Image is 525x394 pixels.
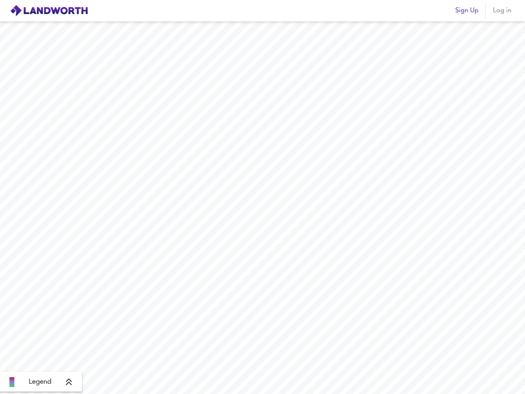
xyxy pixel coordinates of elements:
[492,5,512,16] span: Log in
[489,2,515,19] button: Log in
[29,377,51,387] span: Legend
[452,2,482,19] button: Sign Up
[455,5,479,16] span: Sign Up
[10,5,88,17] img: logo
